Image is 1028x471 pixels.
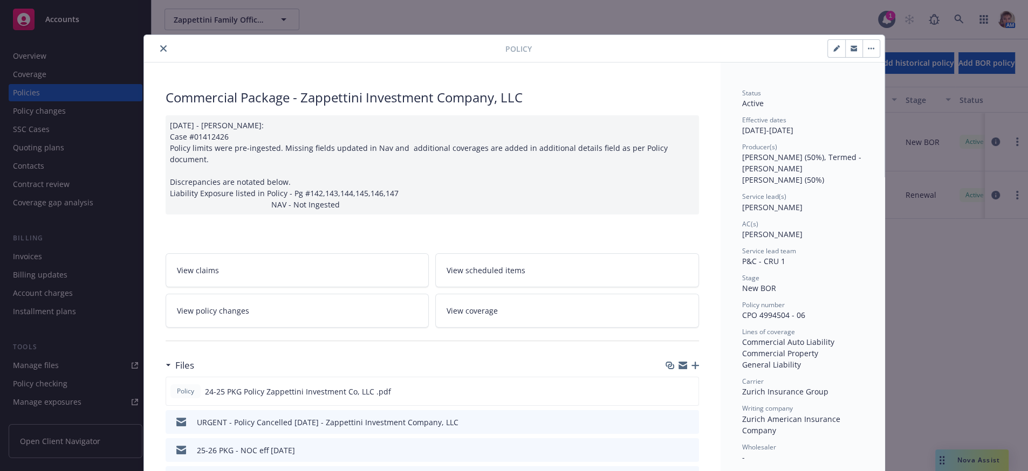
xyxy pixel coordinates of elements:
span: Carrier [742,377,764,386]
div: 25-26 PKG - NOC eff [DATE] [197,445,295,456]
span: Lines of coverage [742,327,795,336]
span: View coverage [447,305,498,316]
span: Active [742,98,764,108]
span: Zurich American Insurance Company [742,414,842,435]
div: [DATE] - [PERSON_NAME]: Case #01412426 Policy limits were pre-ingested. Missing fields updated in... [166,115,699,214]
span: View claims [177,265,219,276]
span: Zurich Insurance Group [742,386,828,397]
span: View scheduled items [447,265,525,276]
button: download file [668,445,676,456]
span: Producer(s) [742,142,777,151]
span: Service lead team [742,246,796,255]
div: Commercial Auto Liability [742,336,863,348]
button: preview file [685,445,695,456]
div: Commercial Property [742,348,863,359]
span: - [742,452,745,462]
div: General Liability [742,359,863,370]
span: Effective dates [742,115,786,124]
a: View scheduled items [435,253,699,287]
span: [PERSON_NAME] [742,229,803,239]
button: close [157,42,170,55]
span: New BOR [742,283,776,293]
span: Service lead(s) [742,192,786,201]
span: Policy number [742,300,785,309]
div: [DATE] - [DATE] [742,115,863,136]
a: View claims [166,253,429,287]
h3: Files [175,358,194,372]
button: download file [668,417,676,428]
span: Policy [175,386,196,396]
div: URGENT - Policy Cancelled [DATE] - Zappettini Investment Company, LLC [197,417,458,428]
div: Commercial Package - Zappettini Investment Company, LLC [166,88,699,107]
span: View policy changes [177,305,249,316]
span: [PERSON_NAME] [742,202,803,212]
span: [PERSON_NAME] (50%), Termed - [PERSON_NAME] [PERSON_NAME] (50%) [742,152,863,185]
a: View policy changes [166,294,429,328]
span: Writing company [742,404,793,413]
button: preview file [685,417,695,428]
div: Files [166,358,194,372]
span: CPO 4994504 - 06 [742,310,805,320]
span: Wholesaler [742,442,776,452]
a: View coverage [435,294,699,328]
button: preview file [684,386,694,397]
span: Stage [742,273,759,282]
span: P&C - CRU 1 [742,256,785,266]
span: Policy [505,43,532,54]
span: Status [742,88,761,98]
span: AC(s) [742,219,758,228]
button: download file [667,386,676,397]
span: 24-25 PKG Policy Zappettini Investment Co, LLC .pdf [205,386,391,397]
